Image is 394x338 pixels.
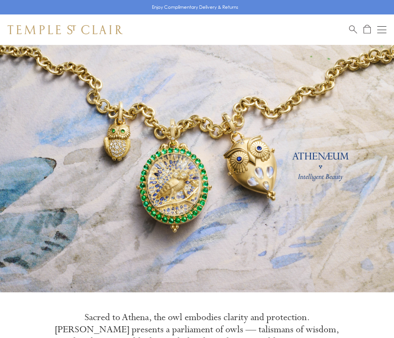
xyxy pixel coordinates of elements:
button: Open navigation [377,25,386,34]
p: Enjoy Complimentary Delivery & Returns [152,3,238,11]
img: Temple St. Clair [8,25,123,34]
a: Open Shopping Bag [364,25,371,34]
a: Search [349,25,357,34]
